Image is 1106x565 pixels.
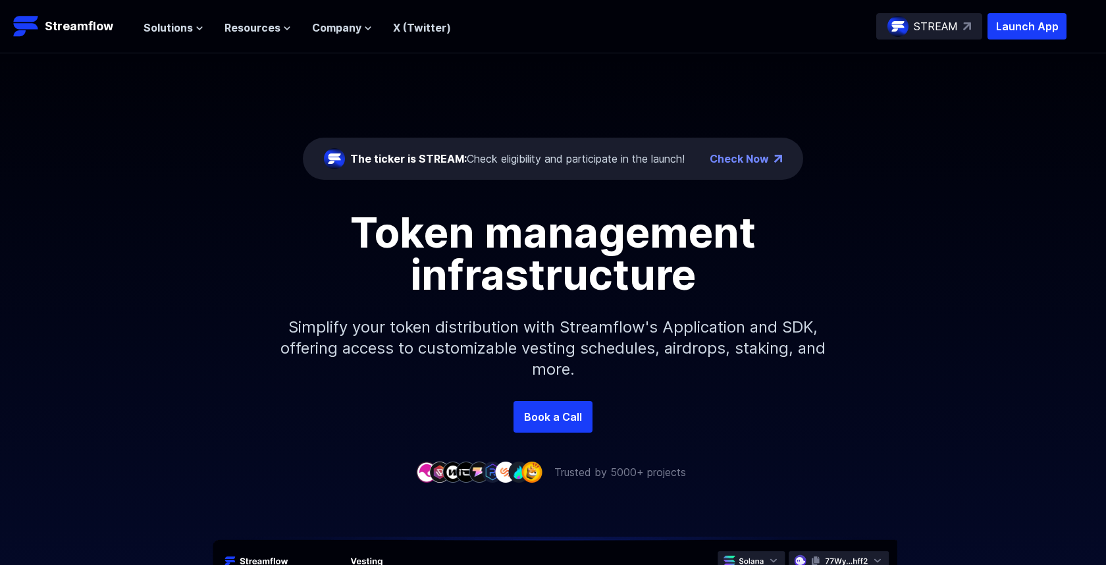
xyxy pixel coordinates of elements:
[416,462,437,482] img: company-1
[144,20,203,36] button: Solutions
[521,462,542,482] img: company-9
[469,462,490,482] img: company-5
[224,20,291,36] button: Resources
[324,148,345,169] img: streamflow-logo-circle.png
[554,464,686,480] p: Trusted by 5000+ projects
[508,462,529,482] img: company-8
[495,462,516,482] img: company-7
[513,401,592,433] a: Book a Call
[914,18,958,34] p: STREAM
[312,20,361,36] span: Company
[350,152,467,165] span: The ticker is STREAM:
[312,20,372,36] button: Company
[13,13,39,40] img: Streamflow Logo
[257,211,849,296] h1: Token management infrastructure
[350,151,685,167] div: Check eligibility and participate in the launch!
[13,13,130,40] a: Streamflow
[774,155,782,163] img: top-right-arrow.png
[482,462,503,482] img: company-6
[963,22,971,30] img: top-right-arrow.svg
[887,16,908,37] img: streamflow-logo-circle.png
[987,13,1066,40] button: Launch App
[224,20,280,36] span: Resources
[442,462,463,482] img: company-3
[270,296,836,401] p: Simplify your token distribution with Streamflow's Application and SDK, offering access to custom...
[144,20,193,36] span: Solutions
[429,462,450,482] img: company-2
[393,21,451,34] a: X (Twitter)
[456,462,477,482] img: company-4
[45,17,113,36] p: Streamflow
[876,13,982,40] a: STREAM
[710,151,769,167] a: Check Now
